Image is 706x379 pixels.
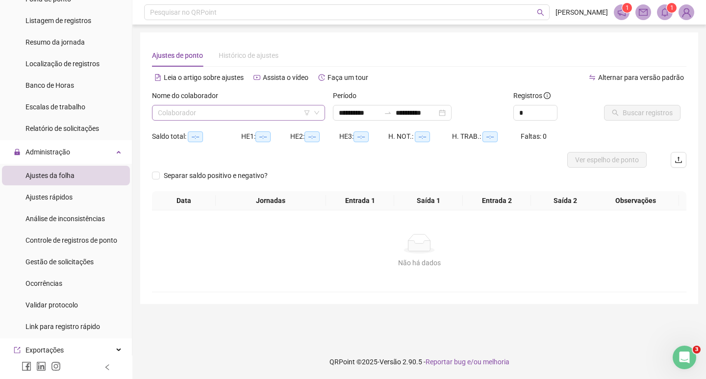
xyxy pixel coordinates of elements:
th: Observações [592,191,679,210]
span: Leia o artigo sobre ajustes [164,74,244,81]
span: Gestão de solicitações [25,258,94,266]
div: H. NOT.: [388,131,452,142]
span: left [104,364,111,371]
span: 1 [626,4,629,11]
span: Análise de inconsistências [25,215,105,223]
span: Observações [596,195,675,206]
span: notification [617,8,626,17]
th: Saída 1 [394,191,463,210]
span: --:-- [353,131,369,142]
span: --:-- [482,131,498,142]
span: Validar protocolo [25,301,78,309]
span: 3 [693,346,701,354]
label: Nome do colaborador [152,90,225,101]
span: --:-- [188,131,203,142]
span: --:-- [255,131,271,142]
footer: QRPoint © 2025 - 2.90.5 - [132,345,706,379]
span: Separar saldo positivo e negativo? [160,170,272,181]
iframe: Intercom live chat [673,346,696,369]
span: history [318,74,325,81]
span: Resumo da jornada [25,38,85,46]
span: Localização de registros [25,60,100,68]
span: Banco de Horas [25,81,74,89]
span: info-circle [544,92,551,99]
span: Alternar para versão padrão [598,74,684,81]
span: down [314,110,320,116]
span: Listagem de registros [25,17,91,25]
th: Entrada 2 [463,191,531,210]
span: file-text [154,74,161,81]
span: instagram [51,361,61,371]
span: to [384,109,392,117]
img: 62853 [679,5,694,20]
th: Data [152,191,216,210]
span: Registros [513,90,551,101]
span: export [14,347,21,354]
span: facebook [22,361,31,371]
span: 1 [670,4,674,11]
span: Faça um tour [328,74,368,81]
span: youtube [253,74,260,81]
span: Assista o vídeo [263,74,308,81]
span: bell [660,8,669,17]
span: Reportar bug e/ou melhoria [426,358,509,366]
span: Controle de registros de ponto [25,236,117,244]
span: Exportações [25,346,64,354]
span: upload [675,156,682,164]
sup: 1 [667,3,677,13]
div: Saldo total: [152,131,241,142]
th: Saída 2 [531,191,600,210]
span: lock [14,149,21,155]
span: swap [589,74,596,81]
span: --:-- [415,131,430,142]
span: Ajustes rápidos [25,193,73,201]
span: linkedin [36,361,46,371]
div: HE 3: [339,131,388,142]
span: Escalas de trabalho [25,103,85,111]
div: HE 1: [241,131,290,142]
span: Versão [379,358,401,366]
div: H. TRAB.: [452,131,521,142]
span: Faltas: 0 [521,132,547,140]
span: Link para registro rápido [25,323,100,330]
span: Ajustes da folha [25,172,75,179]
span: swap-right [384,109,392,117]
button: Buscar registros [604,105,681,121]
span: Administração [25,148,70,156]
sup: 1 [622,3,632,13]
button: Ver espelho de ponto [567,152,647,168]
span: [PERSON_NAME] [555,7,608,18]
span: Ocorrências [25,279,62,287]
div: HE 2: [290,131,339,142]
span: search [537,9,544,16]
th: Jornadas [216,191,326,210]
label: Período [333,90,363,101]
span: filter [304,110,310,116]
span: Relatório de solicitações [25,125,99,132]
div: Histórico de ajustes [219,50,278,61]
th: Entrada 1 [326,191,395,210]
span: --:-- [304,131,320,142]
span: mail [639,8,648,17]
div: Ajustes de ponto [152,50,203,61]
div: Não há dados [164,257,675,268]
